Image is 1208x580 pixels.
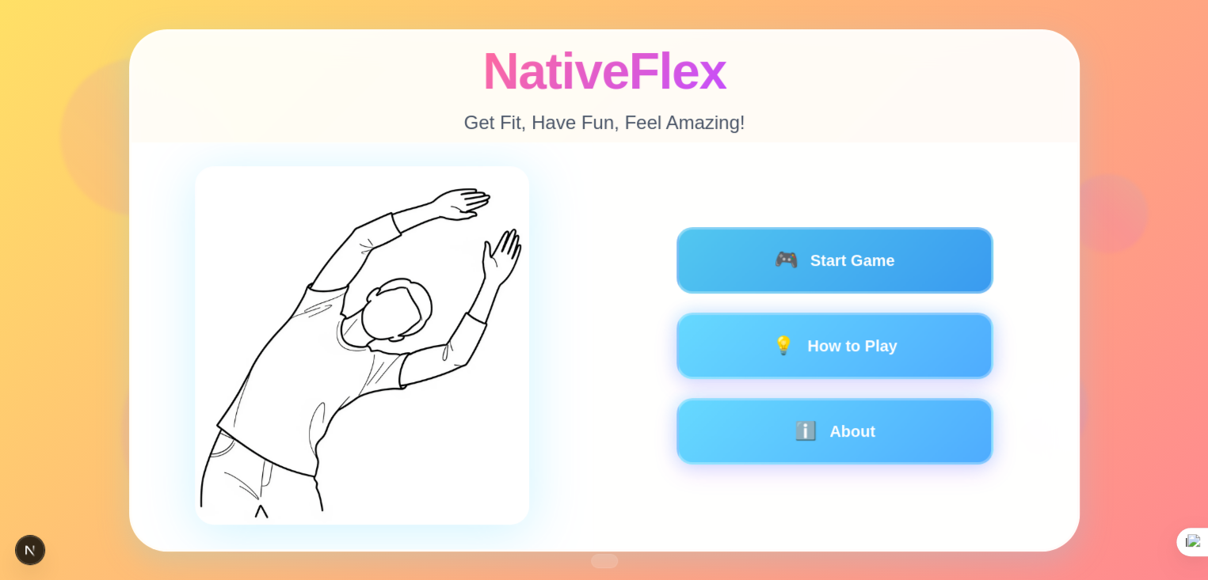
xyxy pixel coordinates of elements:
p: Get Fit, Have Fun, Feel Amazing! [463,109,745,136]
button: 💡How to Play [676,312,993,378]
span: 💡 [772,336,795,354]
span: 🎮 [773,249,799,271]
img: Person doing fitness exercise [194,165,529,524]
button: ℹ️About [676,397,993,464]
h1: NativeFlex [482,43,726,98]
span: ℹ️ [794,422,816,439]
button: 🎮Start Game [676,226,993,293]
